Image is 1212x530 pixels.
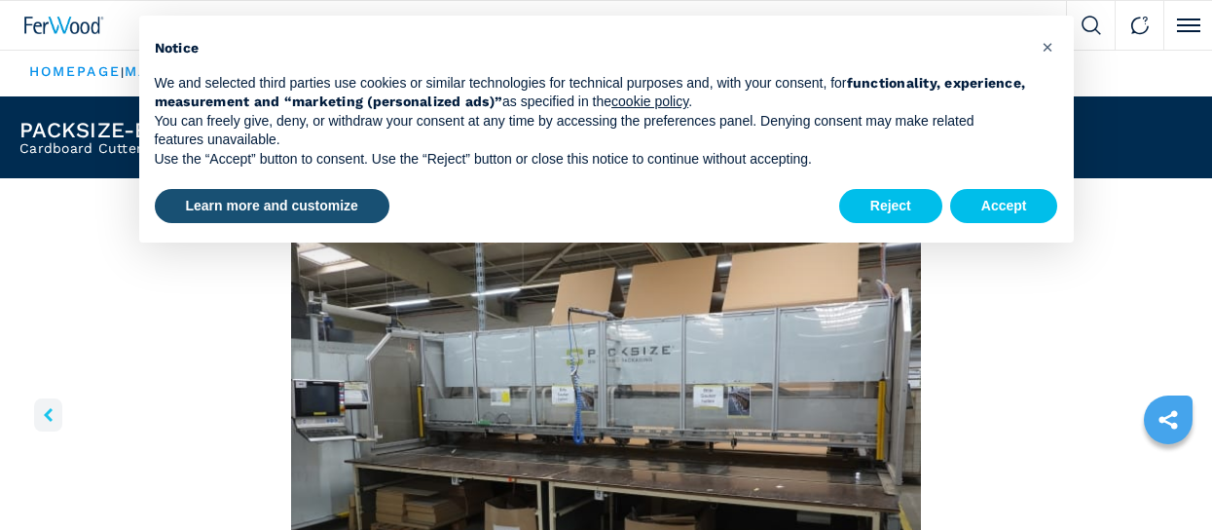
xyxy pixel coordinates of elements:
[155,75,1026,110] strong: functionality, experience, measurement and “marketing (personalized ads)”
[155,112,1027,150] p: You can freely give, deny, or withdraw your consent at any time by accessing the preferences pane...
[155,74,1027,112] p: We and selected third parties use cookies or similar technologies for technical purposes and, wit...
[19,120,286,141] h1: PACKSIZE-EMSIZE - EM6
[1129,442,1197,515] iframe: Chat
[1042,35,1053,58] span: ×
[121,65,125,79] span: |
[1033,31,1064,62] button: Close this notice
[155,150,1027,170] p: Use the “Accept” button to consent. Use the “Reject” button or close this notice to continue with...
[1163,1,1212,50] button: Click to toggle menu
[950,189,1058,224] button: Accept
[611,94,688,109] a: cookie policy
[1144,396,1193,444] a: sharethis
[34,398,62,432] button: left-button
[24,17,104,34] img: Ferwood
[1082,16,1101,35] img: Search
[19,141,286,155] h2: Cardboard Cutters
[1130,16,1150,35] img: Contact us
[155,39,1027,58] h2: Notice
[29,63,121,79] a: HOMEPAGE
[155,189,389,224] button: Learn more and customize
[839,189,942,224] button: Reject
